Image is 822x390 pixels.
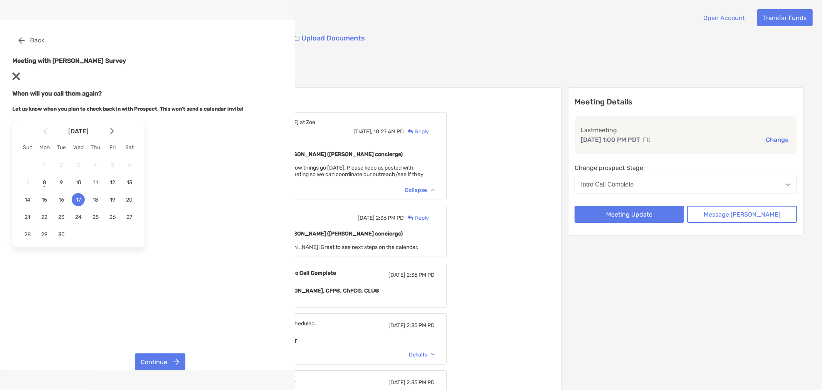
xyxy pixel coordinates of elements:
[21,214,34,220] span: 21
[49,128,109,135] span: [DATE]
[106,197,119,203] span: 19
[123,162,136,168] span: 6
[38,179,51,186] span: 8
[12,72,20,80] img: close modal
[12,32,50,49] button: Back
[72,179,85,186] span: 10
[19,144,36,151] div: Sun
[135,353,185,370] button: Continue
[38,162,51,168] span: 1
[89,214,102,220] span: 25
[55,179,68,186] span: 9
[110,128,114,134] img: Arrow icon
[104,144,121,151] div: Fri
[89,162,102,168] span: 4
[21,197,34,203] span: 14
[55,214,68,220] span: 23
[123,179,136,186] span: 13
[89,197,102,203] span: 18
[123,197,136,203] span: 20
[21,179,34,186] span: 7
[121,144,138,151] div: Sat
[18,37,25,44] img: button icon
[72,197,85,203] span: 17
[173,359,179,365] img: button icon
[21,231,34,238] span: 28
[38,231,51,238] span: 29
[72,162,85,168] span: 3
[12,106,283,112] h5: Let us know when you plan to check back in with Prospect.
[89,179,102,186] span: 11
[123,214,136,220] span: 27
[70,144,87,151] div: Wed
[53,144,70,151] div: Tue
[106,214,119,220] span: 26
[55,162,68,168] span: 2
[38,197,51,203] span: 15
[38,214,51,220] span: 22
[36,144,53,151] div: Mon
[106,162,119,168] span: 5
[72,214,85,220] span: 24
[43,128,47,134] img: Arrow icon
[87,144,104,151] div: Thu
[55,231,68,238] span: 30
[106,179,119,186] span: 12
[55,197,68,203] span: 16
[160,106,244,112] strong: This won't send a calendar invite!
[12,90,283,97] h4: When will you call them again?
[12,57,283,64] h4: Meeting with [PERSON_NAME] Survey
